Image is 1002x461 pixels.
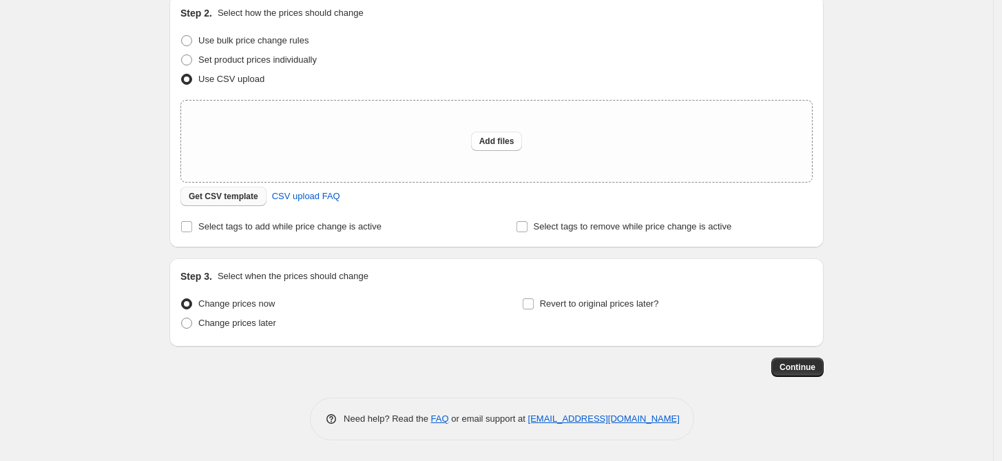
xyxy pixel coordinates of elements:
span: Continue [780,362,815,373]
span: Use CSV upload [198,74,264,84]
button: Continue [771,358,824,377]
span: Change prices now [198,298,275,309]
span: Change prices later [198,318,276,328]
a: CSV upload FAQ [264,185,348,207]
p: Select how the prices should change [218,6,364,20]
button: Add files [471,132,523,151]
span: Need help? Read the [344,413,431,424]
span: Get CSV template [189,191,258,202]
span: or email support at [449,413,528,424]
p: Select when the prices should change [218,269,368,283]
span: Revert to original prices later? [540,298,659,309]
button: Get CSV template [180,187,267,206]
h2: Step 3. [180,269,212,283]
a: FAQ [431,413,449,424]
a: [EMAIL_ADDRESS][DOMAIN_NAME] [528,413,680,424]
h2: Step 2. [180,6,212,20]
span: Add files [479,136,514,147]
span: Use bulk price change rules [198,35,309,45]
span: Select tags to remove while price change is active [534,221,732,232]
span: CSV upload FAQ [272,189,340,203]
span: Select tags to add while price change is active [198,221,382,232]
span: Set product prices individually [198,54,317,65]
